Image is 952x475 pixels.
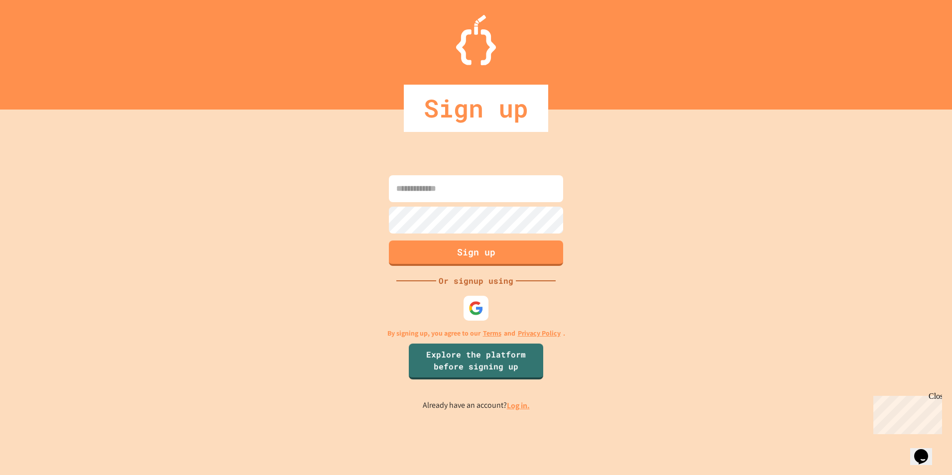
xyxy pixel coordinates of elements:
img: google-icon.svg [469,301,483,316]
a: Log in. [507,400,530,411]
div: Chat with us now!Close [4,4,69,63]
iframe: chat widget [869,392,942,434]
a: Privacy Policy [518,328,561,339]
div: Sign up [404,85,548,132]
p: Already have an account? [423,399,530,412]
img: Logo.svg [456,15,496,65]
button: Sign up [389,240,563,266]
iframe: chat widget [910,435,942,465]
p: By signing up, you agree to our and . [387,328,565,339]
a: Explore the platform before signing up [409,344,543,379]
div: Or signup using [436,275,516,287]
a: Terms [483,328,501,339]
